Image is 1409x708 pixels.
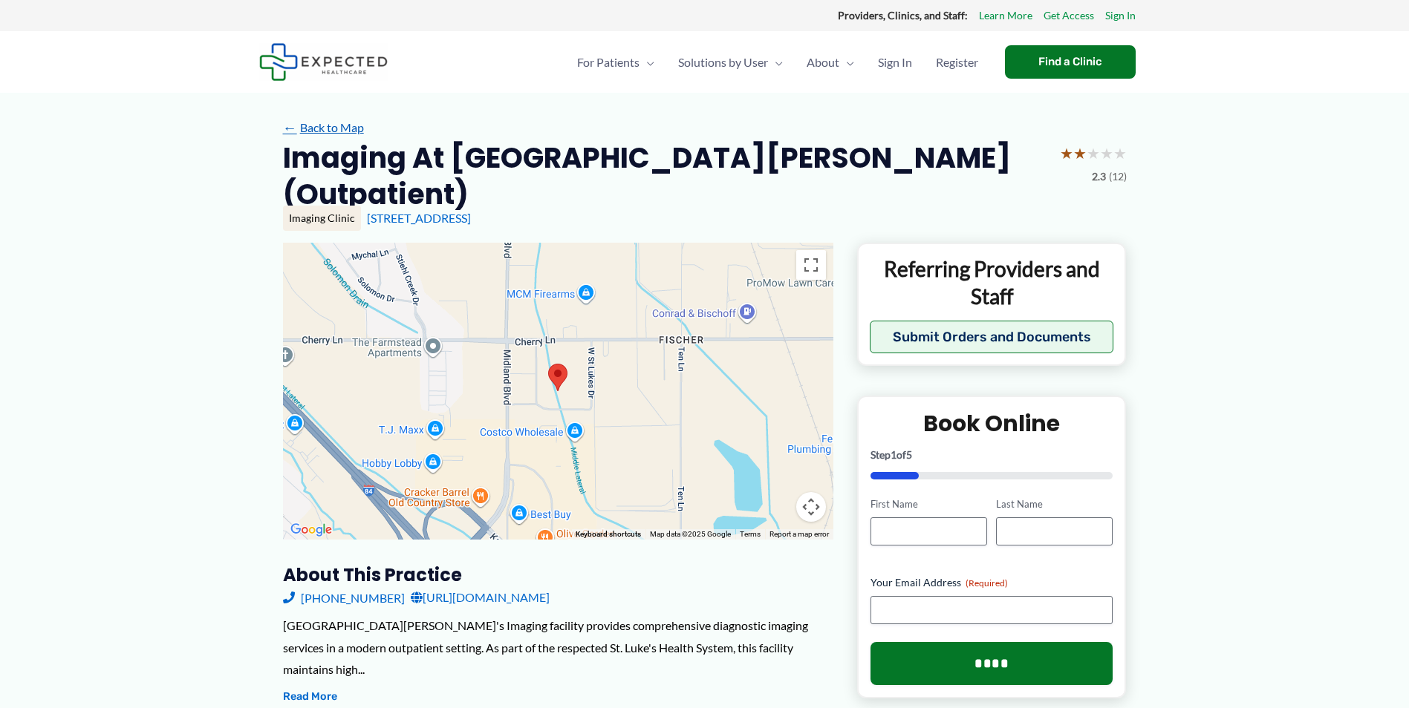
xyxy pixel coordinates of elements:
span: 5 [906,448,912,461]
a: Get Access [1044,6,1094,25]
button: Keyboard shortcuts [576,529,641,540]
span: ★ [1073,140,1087,167]
span: ★ [1087,140,1100,167]
label: Your Email Address [871,575,1113,590]
a: Sign In [1105,6,1136,25]
div: Imaging Clinic [283,206,361,231]
button: Toggle fullscreen view [796,250,826,280]
span: ★ [1113,140,1127,167]
span: ★ [1060,140,1073,167]
nav: Primary Site Navigation [565,36,990,88]
span: Sign In [878,36,912,88]
strong: Providers, Clinics, and Staff: [838,9,968,22]
span: Menu Toggle [839,36,854,88]
span: ← [283,120,297,134]
span: ★ [1100,140,1113,167]
p: Step of [871,450,1113,460]
a: [STREET_ADDRESS] [367,211,471,225]
span: (12) [1109,167,1127,186]
a: AboutMenu Toggle [795,36,866,88]
a: Report a map error [769,530,829,538]
img: Expected Healthcare Logo - side, dark font, small [259,43,388,81]
h2: Imaging at [GEOGRAPHIC_DATA][PERSON_NAME] (Outpatient) [283,140,1048,213]
button: Submit Orders and Documents [870,321,1114,353]
span: (Required) [966,577,1008,589]
span: 2.3 [1092,167,1106,186]
a: Learn More [979,6,1032,25]
a: Register [924,36,990,88]
span: Menu Toggle [640,36,654,88]
h2: Book Online [871,409,1113,438]
span: Solutions by User [678,36,768,88]
a: ←Back to Map [283,117,364,139]
span: Menu Toggle [768,36,783,88]
span: About [807,36,839,88]
a: Solutions by UserMenu Toggle [666,36,795,88]
button: Read More [283,688,337,706]
span: Map data ©2025 Google [650,530,731,538]
img: Google [287,520,336,540]
p: Referring Providers and Staff [870,255,1114,309]
h3: About this practice [283,563,833,586]
button: Map camera controls [796,492,826,522]
label: First Name [871,497,987,511]
span: Register [936,36,978,88]
a: For PatientsMenu Toggle [565,36,666,88]
div: [GEOGRAPHIC_DATA][PERSON_NAME]'s Imaging facility provides comprehensive diagnostic imaging servi... [283,614,833,681]
a: [PHONE_NUMBER] [283,586,405,609]
a: Terms (opens in new tab) [740,530,761,538]
span: 1 [891,448,897,461]
span: For Patients [577,36,640,88]
a: [URL][DOMAIN_NAME] [411,586,550,609]
label: Last Name [996,497,1113,511]
a: Open this area in Google Maps (opens a new window) [287,520,336,540]
a: Sign In [866,36,924,88]
a: Find a Clinic [1005,45,1136,79]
